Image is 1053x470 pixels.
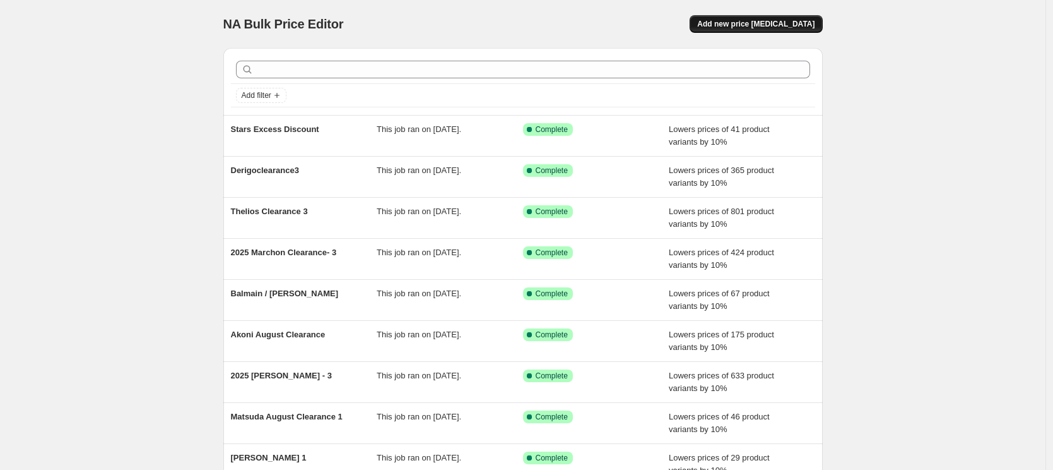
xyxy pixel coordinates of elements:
[536,289,568,299] span: Complete
[231,453,307,462] span: [PERSON_NAME] 1
[669,248,774,270] span: Lowers prices of 424 product variants by 10%
[669,289,770,311] span: Lowers prices of 67 product variants by 10%
[377,248,461,257] span: This job ran on [DATE].
[231,289,338,298] span: Balmain / [PERSON_NAME]
[236,88,286,103] button: Add filter
[231,207,308,216] span: Thelios Clearance 3
[377,124,461,134] span: This job ran on [DATE].
[536,248,568,258] span: Complete
[377,453,461,462] span: This job ran on [DATE].
[669,330,774,352] span: Lowers prices of 175 product variants by 10%
[697,19,815,29] span: Add new price [MEDICAL_DATA]
[669,207,774,229] span: Lowers prices of 801 product variants by 10%
[231,124,319,134] span: Stars Excess Discount
[377,166,461,175] span: This job ran on [DATE].
[242,90,271,100] span: Add filter
[377,412,461,421] span: This job ran on [DATE].
[377,371,461,380] span: This job ran on [DATE].
[669,412,770,434] span: Lowers prices of 46 product variants by 10%
[231,371,332,380] span: 2025 [PERSON_NAME] - 3
[536,412,568,422] span: Complete
[377,289,461,298] span: This job ran on [DATE].
[536,124,568,135] span: Complete
[669,371,774,393] span: Lowers prices of 633 product variants by 10%
[231,330,326,339] span: Akoni August Clearance
[536,453,568,463] span: Complete
[231,166,299,175] span: Derigoclearance3
[377,207,461,216] span: This job ran on [DATE].
[223,17,344,31] span: NA Bulk Price Editor
[231,248,337,257] span: 2025 Marchon Clearance- 3
[377,330,461,339] span: This job ran on [DATE].
[690,15,822,33] button: Add new price [MEDICAL_DATA]
[536,330,568,340] span: Complete
[536,207,568,217] span: Complete
[669,166,774,188] span: Lowers prices of 365 product variants by 10%
[231,412,343,421] span: Matsuda August Clearance 1
[669,124,770,147] span: Lowers prices of 41 product variants by 10%
[536,166,568,176] span: Complete
[536,371,568,381] span: Complete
